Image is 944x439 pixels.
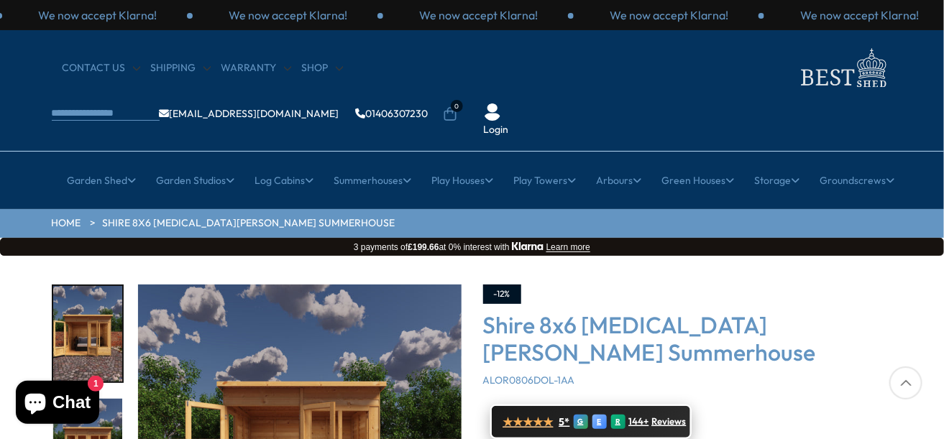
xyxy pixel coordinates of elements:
p: We now accept Klarna! [610,7,728,23]
a: Log Cabins [255,162,314,198]
a: Summerhouses [334,162,412,198]
span: ALOR0806DOL-1AA [483,374,575,387]
span: ★★★★★ [503,415,554,429]
a: Shipping [151,61,211,75]
a: ★★★★★ 5* G E R 144+ Reviews [490,405,692,439]
a: Play Towers [514,162,577,198]
span: 0 [451,100,463,112]
a: Warranty [221,61,291,75]
a: Arbours [597,162,642,198]
h3: Shire 8x6 [MEDICAL_DATA][PERSON_NAME] Summerhouse [483,311,893,366]
p: We now accept Klarna! [38,7,157,23]
a: Shop [302,61,343,75]
div: 1 / 9 [52,285,124,383]
p: We now accept Klarna! [229,7,347,23]
a: Login [484,123,509,137]
div: G [574,415,588,429]
div: R [611,415,625,429]
p: We now accept Klarna! [800,7,919,23]
a: HOME [52,216,81,231]
a: Shire 8x6 [MEDICAL_DATA][PERSON_NAME] Summerhouse [103,216,395,231]
a: Groundscrews [820,162,895,198]
a: 0 [443,107,457,121]
span: Reviews [652,416,687,428]
div: 1 / 3 [193,7,383,23]
div: 3 / 3 [2,7,193,23]
img: Alora_8x6_GARDEN_front_life_200x200.jpg [53,286,122,382]
a: Storage [755,162,800,198]
span: 144+ [629,416,649,428]
div: 2 / 3 [383,7,574,23]
img: logo [792,45,893,91]
a: Play Houses [432,162,494,198]
div: -12% [483,285,521,304]
p: We now accept Klarna! [419,7,538,23]
a: Garden Studios [157,162,235,198]
img: User Icon [484,103,501,121]
a: Garden Shed [68,162,137,198]
a: 01406307230 [356,108,429,119]
div: E [592,415,607,429]
a: CONTACT US [63,61,140,75]
div: 3 / 3 [574,7,764,23]
inbox-online-store-chat: Shopify online store chat [12,381,104,428]
a: [EMAIL_ADDRESS][DOMAIN_NAME] [160,108,339,119]
a: Green Houses [662,162,735,198]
